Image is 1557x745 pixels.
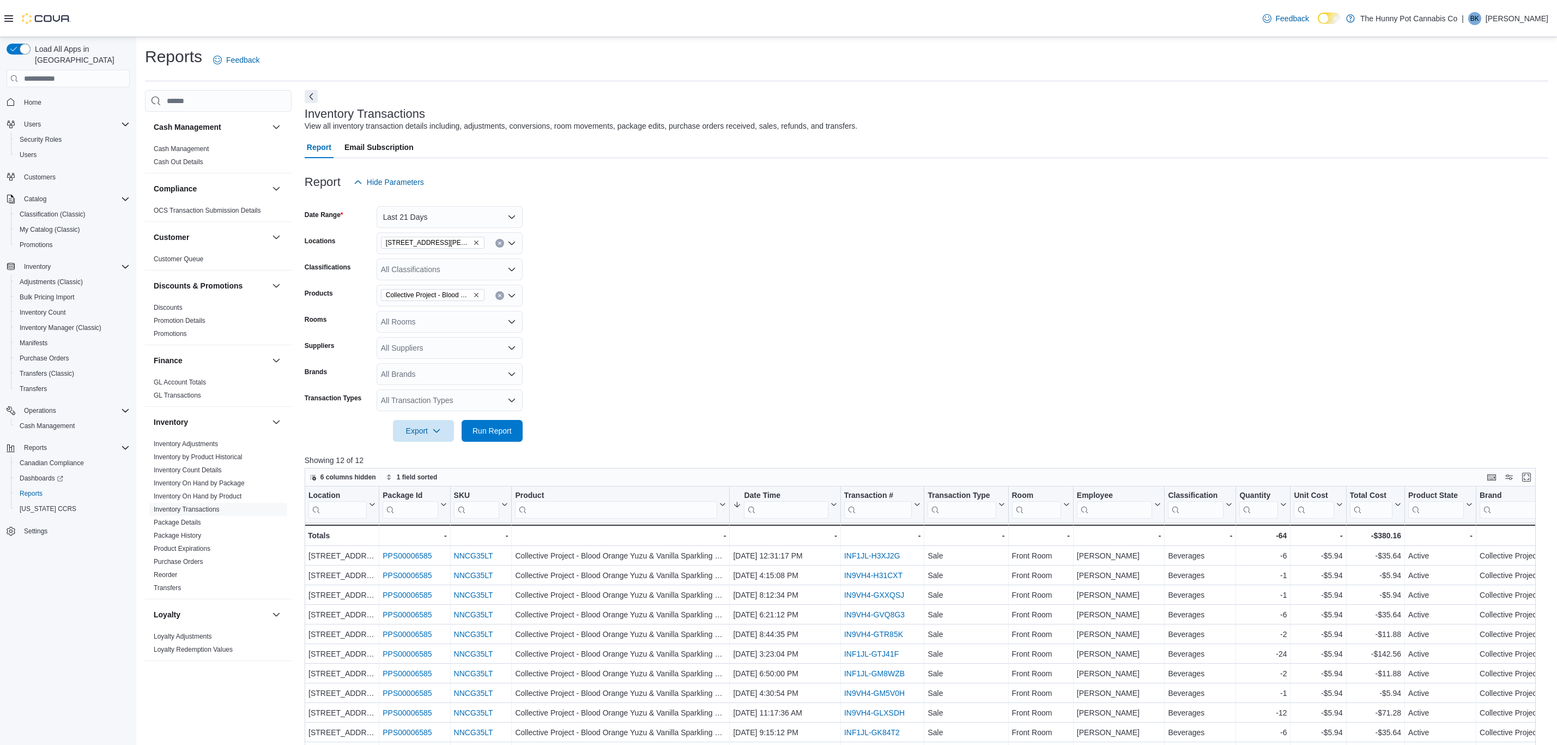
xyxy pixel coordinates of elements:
h3: Inventory Transactions [305,107,425,121]
a: Dashboards [15,472,68,485]
button: Last 21 Days [377,206,523,228]
button: Customers [2,169,134,185]
button: [US_STATE] CCRS [11,501,134,516]
div: Product [515,491,717,501]
a: Package History [154,532,201,539]
div: Date Time [744,491,828,501]
label: Locations [305,237,336,245]
span: Load All Apps in [GEOGRAPHIC_DATA] [31,44,130,65]
img: Cova [22,13,71,24]
span: Security Roles [15,133,130,146]
button: Settings [2,523,134,539]
span: 6 columns hidden [320,473,376,482]
a: NNCG35LT [453,571,493,580]
button: Open list of options [507,239,516,248]
span: Dark Mode [1318,24,1318,25]
span: Settings [20,524,130,538]
a: Loyalty Redemption Values [154,646,233,653]
a: PPS00006585 [383,571,432,580]
button: Classification (Classic) [11,207,134,222]
span: Canadian Compliance [15,456,130,470]
button: Room [1011,491,1069,519]
a: NNCG35LT [453,551,493,560]
button: SKU [453,491,508,519]
a: GL Account Totals [154,378,206,386]
a: Inventory Transactions [154,506,220,513]
button: Discounts & Promotions [270,279,283,292]
div: Package Id [383,491,438,501]
a: INF1JL-GM8WZB [844,669,905,678]
button: 1 field sorted [381,471,442,484]
button: Operations [2,403,134,418]
button: Security Roles [11,132,134,147]
a: NNCG35LT [453,689,493,698]
span: Inventory Count [15,306,130,319]
span: Dashboards [20,474,63,483]
button: Remove 1899 Brock Rd from selection in this group [473,239,480,246]
span: Cash Management [15,419,130,432]
a: Inventory Count Details [154,466,222,474]
button: Transfers (Classic) [11,366,134,381]
a: Inventory Count [15,306,70,319]
span: Reports [20,441,130,454]
a: IN9VH4-GTR85K [844,630,903,639]
button: Next [305,90,318,103]
span: Users [20,151,37,159]
button: Promotions [11,237,134,253]
button: Enter fullscreen [1520,471,1533,484]
a: INF1JL-H3XJ2G [844,551,900,560]
a: PPS00006585 [383,551,432,560]
span: Catalog [20,193,130,206]
span: Inventory [20,260,130,273]
span: Operations [20,404,130,417]
nav: Complex example [7,89,130,567]
a: Inventory On Hand by Package [154,479,245,487]
a: Customer Queue [154,255,203,263]
span: Home [20,95,130,109]
div: Classification [1168,491,1223,501]
span: Security Roles [20,135,62,144]
span: Users [20,118,130,131]
button: Export [393,420,454,442]
label: Brands [305,368,327,376]
label: Rooms [305,315,327,324]
button: Customer [154,232,268,243]
div: Product [515,491,717,519]
span: Adjustments (Classic) [20,278,83,286]
button: Catalog [20,193,51,206]
span: Feedback [226,55,259,65]
a: [US_STATE] CCRS [15,502,81,515]
span: Reports [24,443,47,452]
span: Bulk Pricing Import [20,293,75,302]
button: Users [11,147,134,163]
a: NNCG35LT [453,610,493,619]
a: NNCG35LT [453,669,493,678]
button: My Catalog (Classic) [11,222,134,237]
a: PPS00006585 [383,669,432,678]
div: Package URL [383,491,438,519]
button: Product State [1408,491,1473,519]
a: Promotion Details [154,317,205,325]
div: Discounts & Promotions [145,301,292,345]
span: BK [1470,12,1479,25]
span: Users [24,120,41,129]
a: Cash Management [154,145,209,153]
button: Adjustments (Classic) [11,274,134,290]
a: OCS Transaction Submission Details [154,207,261,214]
button: Hide Parameters [349,171,428,193]
a: Cash Out Details [154,158,203,166]
div: Transaction Type [928,491,996,501]
span: Export [399,420,447,442]
a: PPS00006585 [383,591,432,599]
button: Open list of options [507,344,516,352]
span: OCS Transaction Submission Details [154,206,261,215]
a: Adjustments (Classic) [15,275,87,289]
span: Transfers [15,382,130,395]
span: Hide Parameters [367,177,424,188]
button: Compliance [154,183,268,194]
a: Product Expirations [154,545,210,552]
a: Promotions [15,238,57,251]
p: [PERSON_NAME] [1486,12,1548,25]
a: PPS00006585 [383,630,432,639]
a: NNCG35LT [453,591,493,599]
